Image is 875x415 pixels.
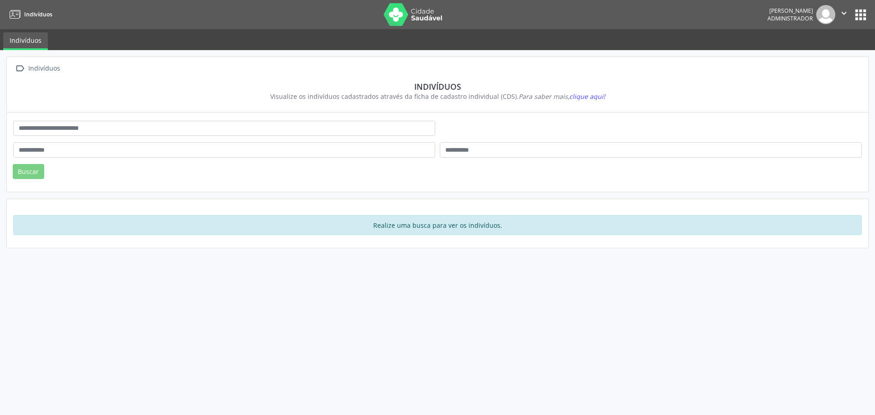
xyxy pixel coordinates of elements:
span: Indivíduos [24,10,52,18]
img: img [816,5,835,24]
button: Buscar [13,164,44,179]
i: Para saber mais, [519,92,605,101]
div: Visualize os indivíduos cadastrados através da ficha de cadastro individual (CDS). [20,92,855,101]
div: Indivíduos [20,82,855,92]
div: Indivíduos [26,62,62,75]
button:  [835,5,853,24]
i:  [839,8,849,18]
span: clique aqui! [569,92,605,101]
i:  [13,62,26,75]
span: Administrador [767,15,813,22]
a: Indivíduos [6,7,52,22]
div: [PERSON_NAME] [767,7,813,15]
button: apps [853,7,869,23]
a: Indivíduos [3,32,48,50]
a:  Indivíduos [13,62,62,75]
div: Realize uma busca para ver os indivíduos. [13,215,862,235]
